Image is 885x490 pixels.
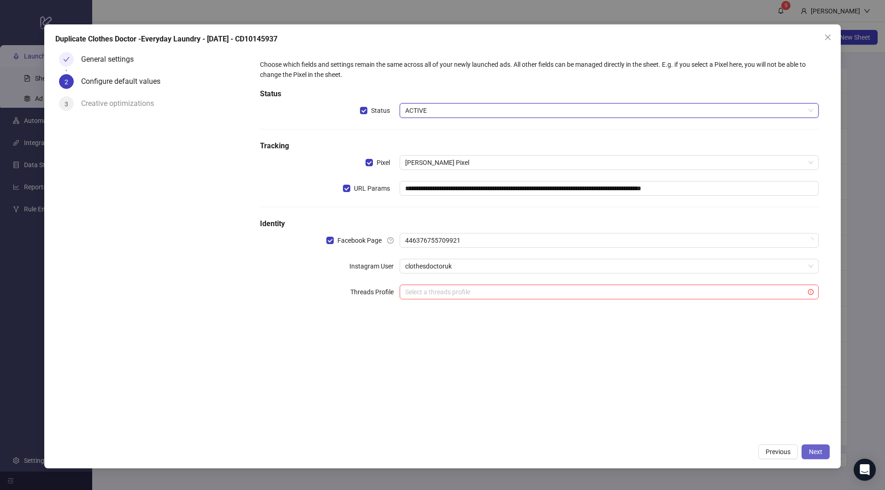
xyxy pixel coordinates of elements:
[405,104,813,117] span: ACTIVE
[808,289,814,295] span: exclamation-circle
[854,459,876,481] div: Open Intercom Messenger
[55,34,830,45] div: Duplicate Clothes Doctor -Everyday Laundry - [DATE] - CD10145937
[405,156,813,169] span: Lucinda O'Connor's Pixel
[809,448,822,455] span: Next
[350,183,394,193] span: URL Params
[63,56,70,63] span: check
[367,105,394,116] span: Status
[758,444,798,459] button: Previous
[65,78,68,86] span: 2
[766,448,791,455] span: Previous
[81,74,168,89] div: Configure default values
[405,259,813,273] span: clothesdoctoruk
[334,235,385,245] span: Facebook Page
[260,218,819,229] h5: Identity
[260,140,819,152] h5: Tracking
[387,237,394,244] span: question-circle
[260,59,819,80] div: Choose which fields and settings remain the same across all of your newly launched ads. All other...
[824,34,832,41] span: close
[349,259,400,274] label: Instagram User
[405,233,813,247] span: 446376755709921
[820,30,835,45] button: Close
[807,237,814,244] span: loading
[260,88,819,99] h5: Status
[802,444,830,459] button: Next
[81,96,161,111] div: Creative optimizations
[65,100,68,108] span: 3
[373,157,394,168] span: Pixel
[81,52,141,67] div: General settings
[350,285,400,299] label: Threads Profile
